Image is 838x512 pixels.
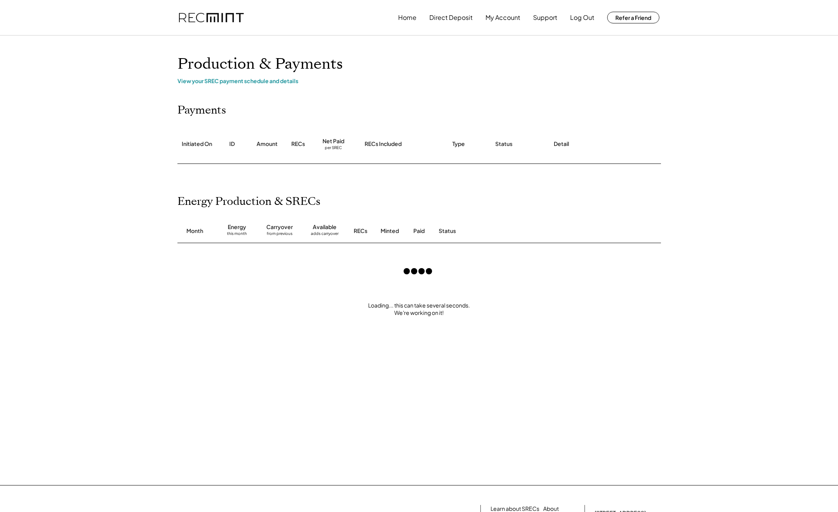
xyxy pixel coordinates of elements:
[267,231,292,239] div: from previous
[570,10,594,25] button: Log Out
[177,104,226,117] h2: Payments
[229,140,235,148] div: ID
[179,13,244,23] img: recmint-logotype%403x.png
[607,12,659,23] button: Refer a Friend
[439,227,571,235] div: Status
[452,140,465,148] div: Type
[485,10,520,25] button: My Account
[322,137,344,145] div: Net Paid
[313,223,337,231] div: Available
[266,223,293,231] div: Carryover
[227,231,247,239] div: this month
[186,227,203,235] div: Month
[365,140,402,148] div: RECs Included
[429,10,473,25] button: Direct Deposit
[325,145,342,151] div: per SREC
[354,227,367,235] div: RECs
[170,302,669,317] div: Loading... this can take several seconds. We're working on it!
[413,227,425,235] div: Paid
[177,77,661,84] div: View your SREC payment schedule and details
[495,140,512,148] div: Status
[257,140,278,148] div: Amount
[381,227,399,235] div: Minted
[228,223,246,231] div: Energy
[533,10,557,25] button: Support
[311,231,338,239] div: adds carryover
[177,55,661,73] h1: Production & Payments
[291,140,305,148] div: RECs
[398,10,416,25] button: Home
[554,140,569,148] div: Detail
[182,140,212,148] div: Initiated On
[177,195,321,208] h2: Energy Production & SRECs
